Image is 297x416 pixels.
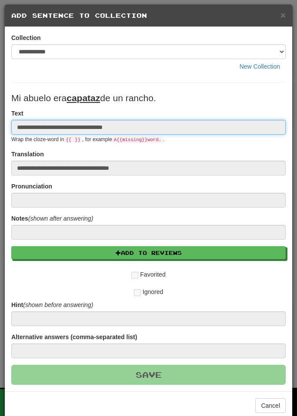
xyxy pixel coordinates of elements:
label: Notes [11,214,93,223]
h5: Add Sentence to Collection [11,11,286,20]
label: Alternative answers (comma-separated list) [11,333,137,341]
label: Ignored [134,287,163,296]
code: A {{ missing }} word. [112,136,163,143]
button: New Collection [234,59,286,74]
button: Add to Reviews [11,246,286,259]
em: (shown after answering) [28,215,93,222]
button: Save [11,365,286,385]
u: capataz [67,93,100,103]
em: (shown before answering) [23,301,93,308]
small: Wrap the cloze-word in , for example . [11,136,164,142]
code: {{ [64,136,73,143]
button: Close [280,10,286,20]
input: Ignored [134,289,141,296]
code: }} [73,136,82,143]
label: Text [11,109,23,118]
input: Favorited [131,272,138,279]
span: × [280,10,286,20]
label: Collection [11,33,41,42]
label: Translation [11,150,44,158]
label: Pronunciation [11,182,52,191]
label: Favorited [131,270,165,279]
p: Mi abuelo era de un rancho. [11,92,286,105]
button: Cancel [255,398,286,413]
label: Hint [11,300,93,309]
